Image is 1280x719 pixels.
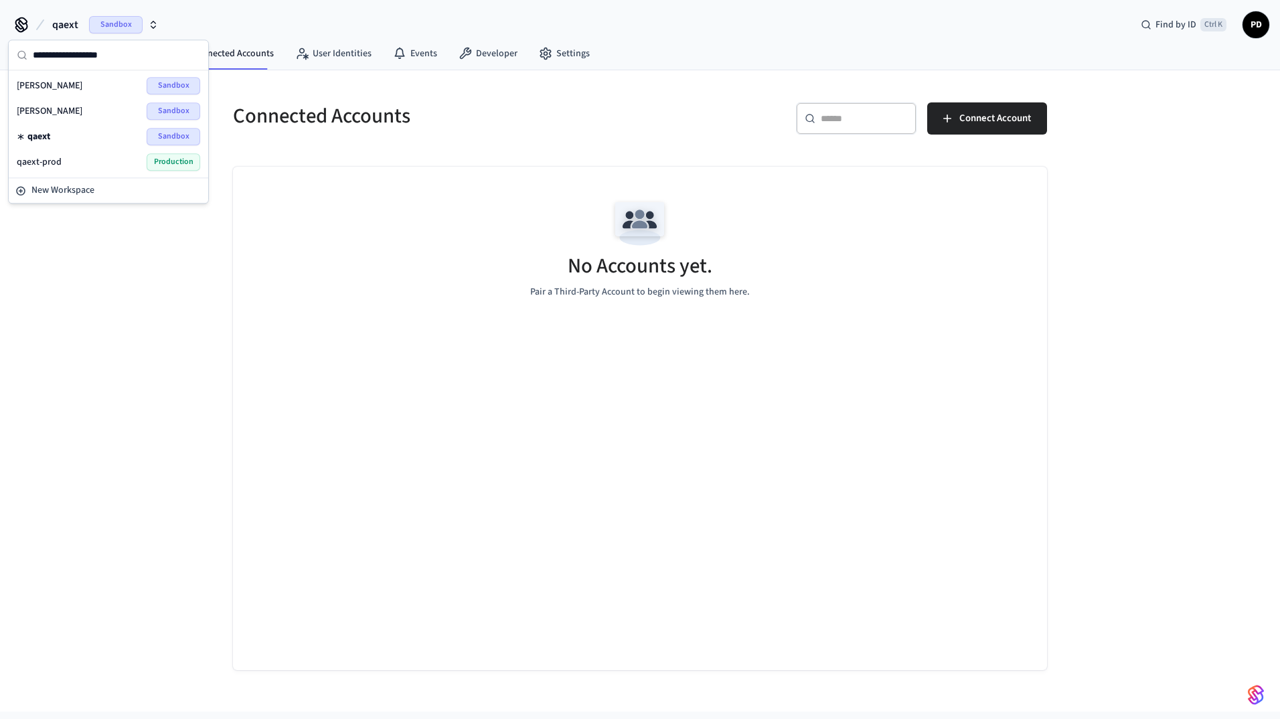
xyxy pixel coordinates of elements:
span: New Workspace [31,183,94,197]
span: Sandbox [147,128,200,145]
span: qaext [52,17,78,33]
h5: Connected Accounts [233,102,632,130]
button: PD [1243,11,1269,38]
img: SeamLogoGradient.69752ec5.svg [1248,684,1264,706]
a: Connected Accounts [163,42,285,66]
span: Find by ID [1155,18,1196,31]
span: qaext [27,130,50,143]
button: New Workspace [10,179,207,202]
span: qaext-prod [17,155,62,169]
span: Sandbox [147,77,200,94]
span: Sandbox [89,16,143,33]
div: Suggestions [9,70,208,177]
a: User Identities [285,42,382,66]
a: Settings [528,42,601,66]
span: [PERSON_NAME] [17,79,82,92]
span: Production [147,153,200,171]
img: Team Empty State [610,193,670,254]
span: Ctrl K [1200,18,1226,31]
button: Connect Account [927,102,1047,135]
span: Sandbox [147,102,200,120]
a: Events [382,42,448,66]
a: Developer [448,42,528,66]
p: Pair a Third-Party Account to begin viewing them here. [530,285,750,299]
span: PD [1244,13,1268,37]
div: Find by IDCtrl K [1130,13,1237,37]
span: Connect Account [959,110,1031,127]
h5: No Accounts yet. [568,252,712,280]
span: [PERSON_NAME] [17,104,82,118]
